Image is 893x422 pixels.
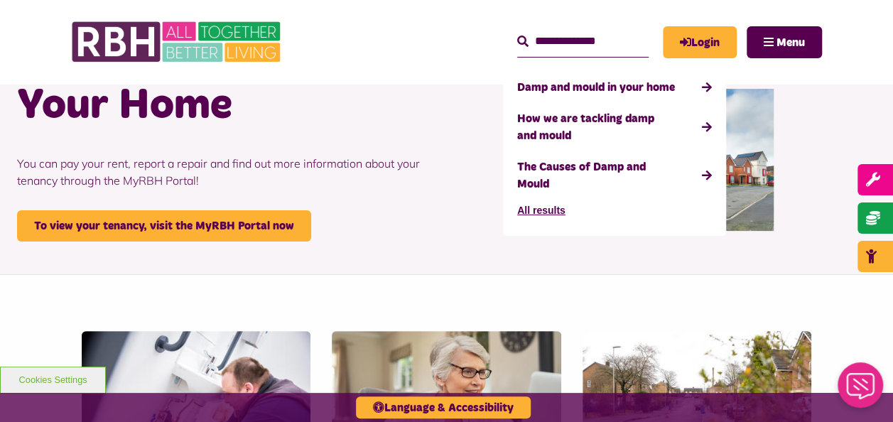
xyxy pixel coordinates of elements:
[517,26,649,57] input: Search
[776,37,805,48] span: Menu
[17,78,436,134] h1: Your Home
[517,103,712,151] a: How we are tackling damp and mould
[829,358,893,422] iframe: Netcall Web Assistant for live chat
[517,200,565,222] button: All results
[17,134,436,210] p: You can pay your rent, report a repair and find out more information about your tenancy through t...
[71,14,284,70] img: RBH
[17,210,311,242] a: To view your tenancy, visit the MyRBH Portal now
[517,151,712,200] a: The Causes of Damp and Mould
[663,26,737,58] a: MyRBH
[356,396,531,418] button: Language & Accessibility
[517,72,712,103] a: Damp and mould in your home
[747,26,822,58] button: Navigation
